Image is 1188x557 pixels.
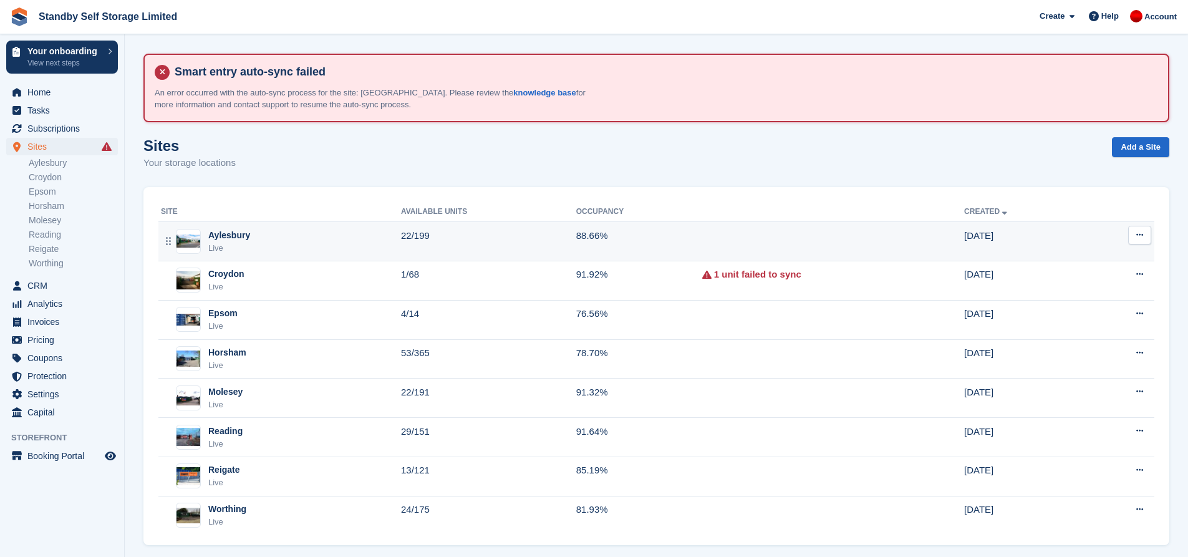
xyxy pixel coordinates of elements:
[1040,10,1065,22] span: Create
[964,496,1084,535] td: [DATE]
[401,496,576,535] td: 24/175
[208,320,238,332] div: Live
[170,65,1158,79] h4: Smart entry auto-sync failed
[27,84,102,101] span: Home
[176,508,200,523] img: Image of Worthing site
[27,447,102,465] span: Booking Portal
[6,349,118,367] a: menu
[208,346,246,359] div: Horsham
[401,300,576,339] td: 4/14
[6,447,118,465] a: menu
[1130,10,1142,22] img: Aaron Winter
[1101,10,1119,22] span: Help
[27,331,102,349] span: Pricing
[27,57,102,69] p: View next steps
[143,137,236,154] h1: Sites
[964,379,1084,418] td: [DATE]
[143,156,236,170] p: Your storage locations
[29,200,118,212] a: Horsham
[208,229,250,242] div: Aylesbury
[401,379,576,418] td: 22/191
[176,467,200,485] img: Image of Reigate site
[576,496,702,535] td: 81.93%
[6,138,118,155] a: menu
[6,385,118,403] a: menu
[576,379,702,418] td: 91.32%
[208,516,246,528] div: Live
[964,300,1084,339] td: [DATE]
[27,138,102,155] span: Sites
[6,367,118,385] a: menu
[964,418,1084,457] td: [DATE]
[27,349,102,367] span: Coupons
[103,448,118,463] a: Preview store
[208,359,246,372] div: Live
[29,258,118,269] a: Worthing
[176,235,200,248] img: Image of Aylesbury site
[1144,11,1177,23] span: Account
[34,6,182,27] a: Standby Self Storage Limited
[6,84,118,101] a: menu
[11,432,124,444] span: Storefront
[176,271,200,289] img: Image of Croydon site
[29,157,118,169] a: Aylesbury
[27,277,102,294] span: CRM
[176,351,200,367] img: Image of Horsham site
[208,242,250,254] div: Live
[208,438,243,450] div: Live
[27,404,102,421] span: Capital
[6,102,118,119] a: menu
[401,222,576,261] td: 22/199
[964,207,1010,216] a: Created
[1112,137,1169,158] a: Add a Site
[27,367,102,385] span: Protection
[513,88,576,97] a: knowledge base
[6,404,118,421] a: menu
[401,202,576,222] th: Available Units
[208,463,240,477] div: Reigate
[208,503,246,516] div: Worthing
[6,313,118,331] a: menu
[576,300,702,339] td: 76.56%
[208,307,238,320] div: Epsom
[964,222,1084,261] td: [DATE]
[401,457,576,496] td: 13/121
[29,215,118,226] a: Molesey
[576,261,702,300] td: 91.92%
[964,261,1084,300] td: [DATE]
[964,457,1084,496] td: [DATE]
[576,457,702,496] td: 85.19%
[576,222,702,261] td: 88.66%
[155,87,591,111] p: An error occurred with the auto-sync process for the site: [GEOGRAPHIC_DATA]. Please review the f...
[964,339,1084,379] td: [DATE]
[176,314,200,326] img: Image of Epsom site
[208,385,243,399] div: Molesey
[6,41,118,74] a: Your onboarding View next steps
[29,229,118,241] a: Reading
[27,295,102,312] span: Analytics
[6,277,118,294] a: menu
[29,186,118,198] a: Epsom
[576,339,702,379] td: 78.70%
[6,295,118,312] a: menu
[208,477,240,489] div: Live
[208,399,243,411] div: Live
[6,120,118,137] a: menu
[102,142,112,152] i: Smart entry sync failures have occurred
[176,390,200,406] img: Image of Molesey site
[10,7,29,26] img: stora-icon-8386f47178a22dfd0bd8f6a31ec36ba5ce8667c1dd55bd0f319d3a0aa187defe.svg
[401,261,576,300] td: 1/68
[6,331,118,349] a: menu
[27,47,102,56] p: Your onboarding
[208,425,243,438] div: Reading
[401,418,576,457] td: 29/151
[27,313,102,331] span: Invoices
[576,202,702,222] th: Occupancy
[208,268,244,281] div: Croydon
[29,172,118,183] a: Croydon
[27,120,102,137] span: Subscriptions
[27,385,102,403] span: Settings
[29,243,118,255] a: Reigate
[208,281,244,293] div: Live
[27,102,102,119] span: Tasks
